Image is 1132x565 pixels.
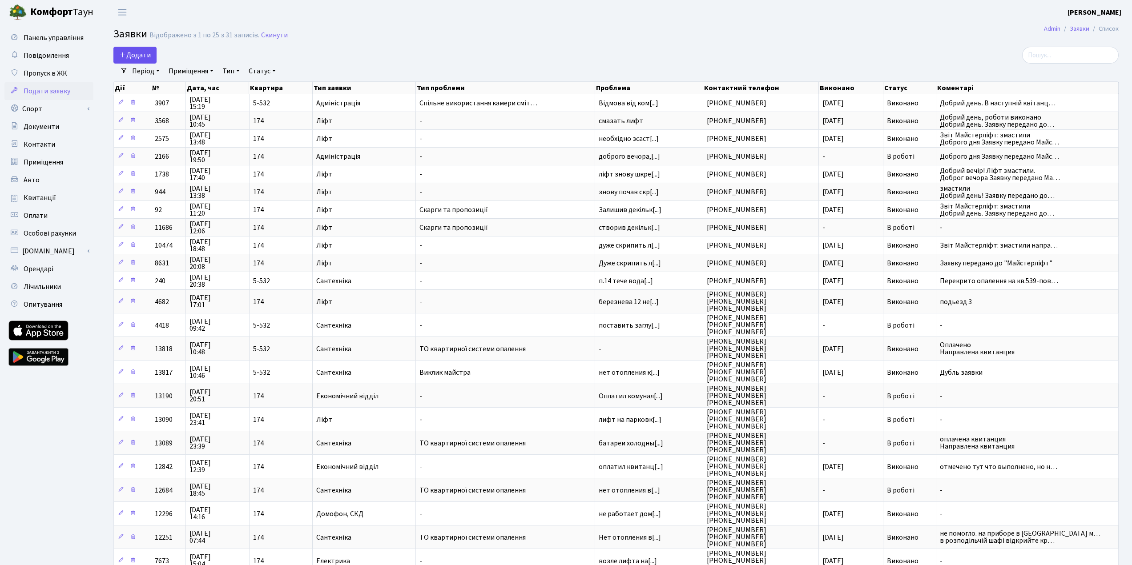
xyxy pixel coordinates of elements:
a: Період [129,64,163,79]
span: 174 [253,416,309,423]
span: Особові рахунки [24,228,76,238]
span: 174 [253,393,309,400]
span: [DATE] [822,258,844,268]
span: Ліфт [316,416,412,423]
span: [DATE] [822,98,844,108]
span: [PHONE_NUMBER] [707,153,815,160]
span: - [940,416,1115,423]
a: Admin [1044,24,1060,33]
span: п.14 тече вода[...] [599,276,653,286]
span: ТО квартирної системи опалення [419,534,591,541]
span: 12842 [155,462,173,472]
span: Виконано [887,169,918,179]
a: Особові рахунки [4,224,93,242]
span: [DATE] 10:48 [189,341,246,356]
span: [PHONE_NUMBER] [707,260,815,267]
span: Виконано [887,462,918,472]
span: - [419,153,591,160]
span: 174 [253,260,309,267]
span: 12684 [155,485,173,495]
span: 174 [253,463,309,470]
span: Опитування [24,300,62,309]
span: 240 [155,276,165,286]
span: 5-532 [253,345,309,353]
span: В роботі [887,415,914,425]
span: [PHONE_NUMBER] [707,100,815,107]
span: ТО квартирної системи опалення [419,440,591,447]
span: 8631 [155,258,169,268]
span: 174 [253,510,309,517]
span: [DATE] 15:19 [189,96,246,110]
span: лифт на парковк[...] [599,415,661,425]
span: Виконано [887,258,918,268]
a: Квитанції [4,189,93,207]
span: ТО квартирної системи опалення [419,487,591,494]
th: № [151,82,186,94]
span: 11686 [155,223,173,232]
span: не работает дом[...] [599,509,661,519]
span: Виклик майстра [419,369,591,376]
span: - [822,152,825,161]
span: батареи холодны[...] [599,438,663,448]
span: [DATE] 23:41 [189,412,246,426]
span: [PHONE_NUMBER] [PHONE_NUMBER] [PHONE_NUMBER] [707,456,815,477]
span: 174 [253,298,309,305]
th: Тип заявки [313,82,416,94]
span: Сантехніка [316,369,412,376]
span: [PHONE_NUMBER] [PHONE_NUMBER] [PHONE_NUMBER] [707,479,815,501]
span: 13190 [155,391,173,401]
span: - [822,485,825,495]
span: Авто [24,175,40,185]
span: березнева 12 не[...] [599,297,659,307]
span: Виконано [887,509,918,519]
span: - [419,171,591,178]
span: В роботі [887,391,914,401]
span: 174 [253,534,309,541]
span: Панель управління [24,33,84,43]
span: - [940,510,1115,517]
span: 944 [155,187,165,197]
span: 2166 [155,152,169,161]
span: Ліфт [316,117,412,124]
span: Сантехніка [316,322,412,329]
span: Заявки [113,26,147,42]
a: Контакти [4,136,93,153]
span: подьезд 3 [940,298,1115,305]
span: Виконано [887,368,918,377]
span: - [940,393,1115,400]
a: Спорт [4,100,93,118]
span: - [940,487,1115,494]
span: 13818 [155,344,173,354]
span: Економічний відділ [316,393,412,400]
span: Лічильники [24,282,61,292]
a: Заявки [1070,24,1089,33]
span: [DATE] 07:44 [189,530,246,544]
span: Добрий вечір! Ліфт змастили. Доброг вечора Заявку передано Ма… [940,167,1115,181]
a: Панель управління [4,29,93,47]
span: Ліфт [316,260,412,267]
span: Виконано [887,276,918,286]
a: Приміщення [4,153,93,171]
span: 5-532 [253,277,309,285]
span: [DATE] 11:20 [189,203,246,217]
span: [PHONE_NUMBER] [PHONE_NUMBER] [PHONE_NUMBER] [707,432,815,453]
a: Тип [219,64,243,79]
span: Звіт Майстерліфт: змастили Доброго дня Заявку передано Майс… [940,132,1115,146]
span: - [419,117,591,124]
span: Виконано [887,533,918,542]
span: [PHONE_NUMBER] [707,224,815,231]
th: Квартира [249,82,312,94]
span: Квитанції [24,193,56,203]
span: [DATE] [822,462,844,472]
span: [DATE] [822,116,844,126]
span: [DATE] [822,368,844,377]
span: [DATE] 09:42 [189,318,246,332]
span: - [940,224,1115,231]
span: [DATE] [822,134,844,144]
span: необхідно зсаст[...] [599,134,659,144]
th: Проблема [595,82,704,94]
a: Повідомлення [4,47,93,64]
span: оплачена квитанция Направлена квитанция [940,436,1115,450]
span: - [419,322,591,329]
span: [DATE] 12:39 [189,459,246,473]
